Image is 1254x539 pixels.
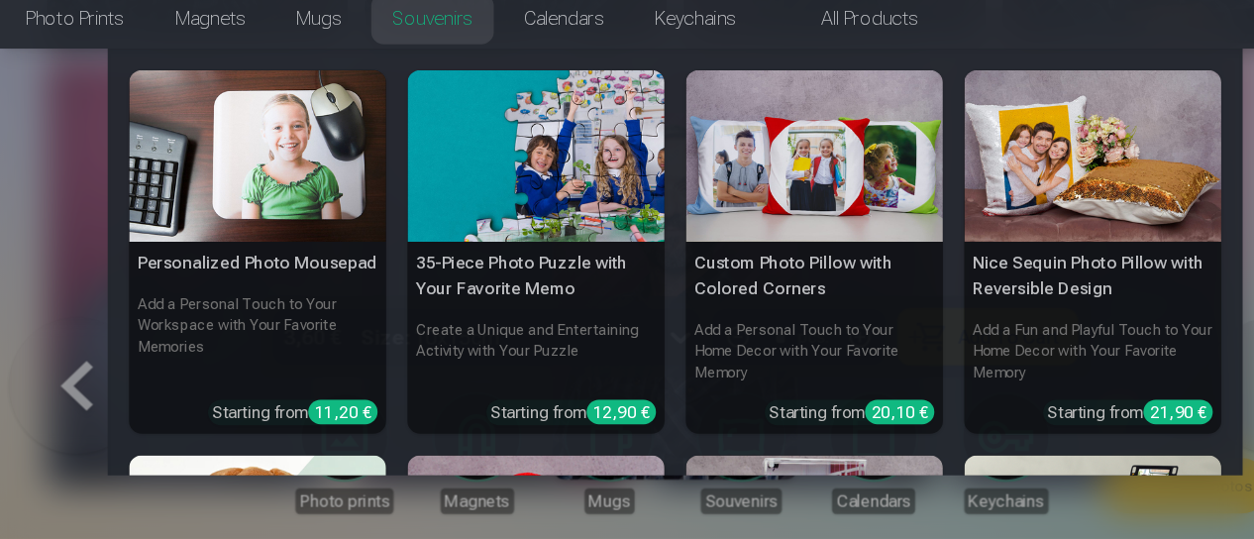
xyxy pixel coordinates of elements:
[456,409,609,433] div: Starting from
[1194,2,1223,26] span: Сart
[714,409,868,433] div: Starting from
[584,28,707,83] a: Keychains
[197,409,351,433] div: Starting from
[378,103,617,441] a: 35-Piece Photo Puzzle with Your Favorite Memo35-Piece Photo Puzzle with Your Favorite MemoCreate ...
[973,409,1126,433] div: Starting from
[120,103,359,441] a: Personalized Photo MousepadPersonalized Photo MousepadAdd a Personal Touch to Your Workspace with...
[120,302,359,401] h6: Add a Personal Touch to Your Workspace with Your Favorite Memories
[1062,409,1126,432] div: 21,90 €
[378,103,617,263] img: 35-Piece Photo Puzzle with Your Favorite Memo
[378,326,617,401] h6: Create a Unique and Entertaining Activity with Your Puzzle
[895,103,1134,263] img: Nice Sequin Photo Pillow with Reversible Design
[895,326,1134,401] h6: Add a Fun and Playful Touch to Your Home Decor with Your Favorite Memory
[637,103,876,263] img: Custom Photo Pillow with Colored Corners
[341,28,463,83] a: Souvenirs
[637,326,876,401] h6: Add a Personal Touch to Your Home Decor with Your Favorite Memory
[286,409,351,432] div: 11,20 €
[545,409,609,432] div: 12,90 €
[139,28,252,83] a: Magnets
[803,409,868,432] div: 20,10 €
[378,263,617,326] h5: 35-Piece Photo Puzzle with Your Favorite Memo
[895,103,1134,441] a: Nice Sequin Photo Pillow with Reversible DesignNice Sequin Photo Pillow with Reversible DesignAdd...
[895,263,1134,326] h5: Nice Sequin Photo Pillow with Reversible Design
[120,103,359,263] img: Personalized Photo Mousepad
[252,28,341,83] a: Mugs
[8,8,30,20] img: /fa1
[463,28,584,83] a: Calendars
[637,263,876,326] h5: Custom Photo Pillow with Colored Corners
[120,263,359,302] h5: Personalized Photo Mousepad
[637,103,876,441] a: Custom Photo Pillow with Colored CornersCustom Photo Pillow with Colored CornersAdd a Personal To...
[707,28,877,83] a: All products
[1231,3,1254,26] span: 0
